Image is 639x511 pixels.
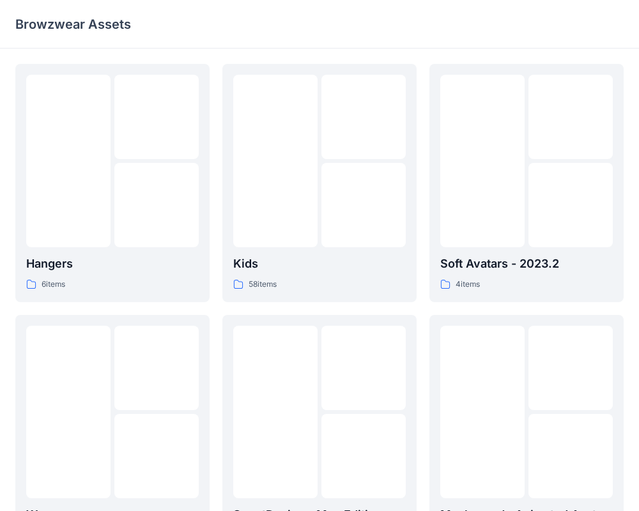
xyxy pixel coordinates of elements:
a: Soft Avatars - 2023.24items [429,64,624,302]
a: Hangers6items [15,64,210,302]
p: 6 items [42,278,65,291]
p: Kids [233,255,406,273]
a: Kids58items [222,64,417,302]
p: Soft Avatars - 2023.2 [440,255,613,273]
p: 4 items [456,278,480,291]
p: 58 items [249,278,277,291]
p: Browzwear Assets [15,15,131,33]
p: Hangers [26,255,199,273]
